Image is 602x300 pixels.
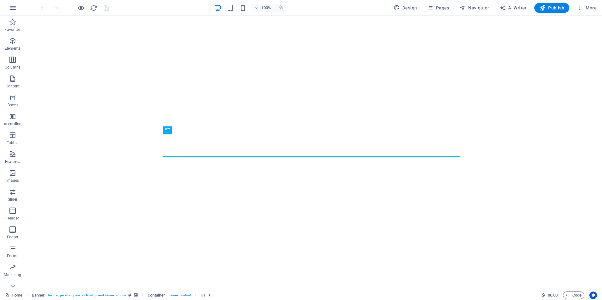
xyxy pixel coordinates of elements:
[278,5,283,11] i: On resize automatically adjust zoom level to fit chosen device.
[148,292,165,299] span: Click to select. Double-click to edit
[394,5,417,11] span: Design
[32,292,211,299] nav: breadcrumb
[168,292,190,299] span: . banner-content
[6,84,20,89] p: Content
[47,292,126,299] span: . banner .parallax .parallax-fixed .preset-banner-v3-one
[4,27,20,32] p: Favorites
[90,4,97,12] button: reload
[5,159,20,164] p: Features
[252,4,274,12] button: 100%
[8,103,18,108] p: Boxes
[574,3,599,13] button: More
[208,293,211,297] i: Element contains an animation
[457,3,492,13] button: Navigator
[566,292,582,299] span: Code
[539,5,564,11] span: Publish
[534,3,569,13] button: Publish
[5,292,22,299] a: Click to cancel selection. Double-click to open Pages
[7,253,18,258] p: Forms
[6,216,19,221] p: Header
[90,4,97,12] i: Reload page
[5,46,21,51] p: Elements
[32,292,45,299] span: Click to select. Double-click to edit
[552,293,553,297] span: :
[8,197,18,202] p: Slider
[391,3,420,13] div: Design (Ctrl+Alt+Y)
[541,292,558,299] h6: Session time
[391,3,420,13] button: Design
[424,3,451,13] button: Pages
[5,65,20,70] p: Columns
[4,272,21,277] p: Marketing
[563,292,584,299] button: Code
[427,5,449,11] span: Pages
[261,4,271,12] h6: 100%
[7,140,18,145] p: Tables
[134,293,138,297] i: This element contains a background
[6,178,19,183] p: Images
[7,235,18,240] p: Footer
[77,4,85,12] button: Click here to leave preview mode and continue editing
[499,5,527,11] span: AI Writer
[589,292,597,299] button: Usercentrics
[548,292,558,299] span: 00 00
[497,3,529,13] button: AI Writer
[201,292,206,299] span: Click to select. Double-click to edit
[459,5,489,11] span: Navigator
[128,293,131,297] i: This element is a customizable preset
[4,121,21,126] p: Accordion
[577,5,597,11] span: More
